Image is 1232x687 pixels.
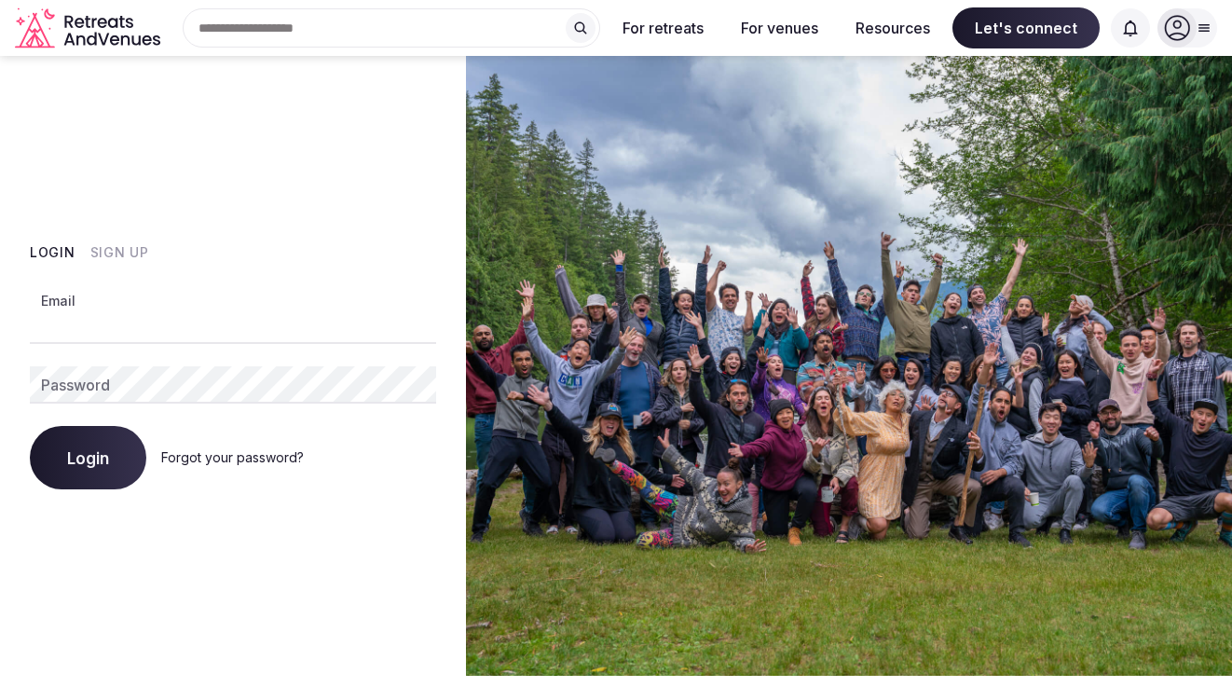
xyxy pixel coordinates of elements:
[30,426,146,489] button: Login
[726,7,833,48] button: For venues
[90,243,149,262] button: Sign Up
[608,7,719,48] button: For retreats
[30,243,75,262] button: Login
[161,449,304,465] a: Forgot your password?
[37,292,79,310] label: Email
[466,56,1232,676] img: My Account Background
[15,7,164,49] svg: Retreats and Venues company logo
[952,7,1100,48] span: Let's connect
[841,7,945,48] button: Resources
[15,7,164,49] a: Visit the homepage
[67,448,109,467] span: Login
